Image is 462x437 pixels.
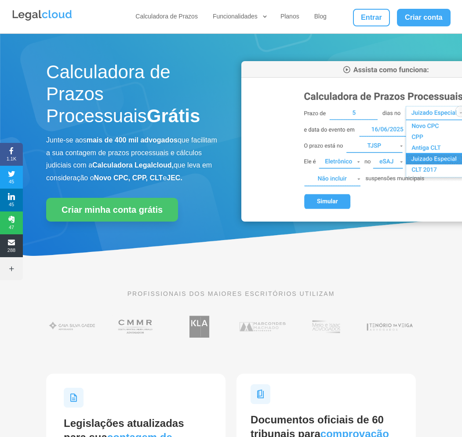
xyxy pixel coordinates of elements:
a: Funcionalidades [210,12,268,24]
a: Criar conta [397,9,451,26]
img: Costa Martins Meira Rinaldi Advogados [109,312,162,341]
img: Ícone Legislações [64,388,84,408]
b: JEC. [167,174,182,182]
img: Profissionais do escritório Melo e Isaac Advogados utilizam a Legalcloud [300,312,352,341]
a: Criar minha conta grátis [46,198,178,222]
b: mais de 400 mil advogados [87,136,178,144]
img: Legalcloud Logo [11,9,73,22]
h1: Calculadora de Prazos Processuais [46,61,221,132]
b: Calculadora Legalcloud, [92,161,174,169]
img: Marcondes Machado Advogados utilizam a Legalcloud [236,312,289,341]
img: Ícone Documentos para Tempestividade [251,384,270,404]
a: Blog [312,12,329,24]
p: Junte-se aos que facilitam a sua contagem de prazos processuais e cálculos judiciais com a que le... [46,134,221,185]
strong: Grátis [147,106,200,126]
a: Calculadora de Prazos [133,12,200,24]
p: PROFISSIONAIS DOS MAIORES ESCRITÓRIOS UTILIZAM [46,289,416,299]
img: Koury Lopes Advogados [173,312,226,341]
b: Novo CPC, CPP, CLT [94,174,163,182]
img: Gaia Silva Gaede Advogados Associados [46,312,98,341]
a: Logo da Legalcloud [11,16,73,23]
a: Entrar [353,9,390,26]
img: Tenório da Veiga Advogados [364,312,416,341]
a: Planos [278,12,302,24]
